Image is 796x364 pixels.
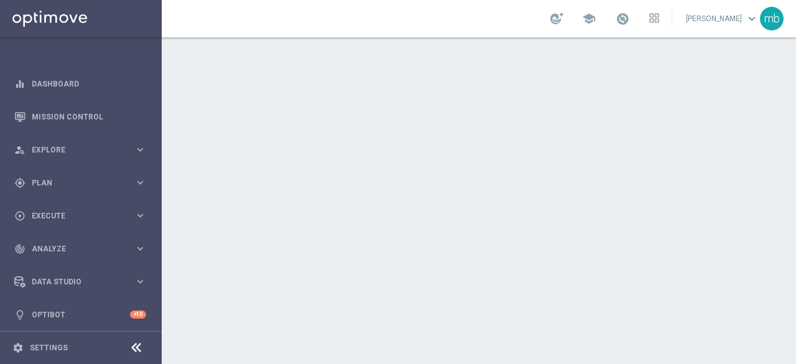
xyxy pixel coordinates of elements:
[32,245,134,253] span: Analyze
[134,243,146,254] i: keyboard_arrow_right
[760,7,784,30] div: mb
[134,144,146,156] i: keyboard_arrow_right
[14,144,134,156] div: Explore
[14,100,146,133] div: Mission Control
[745,12,759,26] span: keyboard_arrow_down
[14,177,134,189] div: Plan
[14,210,25,222] i: play_circle_outline
[14,243,134,254] div: Analyze
[685,9,760,28] a: [PERSON_NAME]keyboard_arrow_down
[14,144,25,156] i: person_search
[32,146,134,154] span: Explore
[14,210,134,222] div: Execute
[32,278,134,286] span: Data Studio
[14,145,147,155] button: person_search Explore keyboard_arrow_right
[14,276,134,287] div: Data Studio
[14,211,147,221] button: play_circle_outline Execute keyboard_arrow_right
[14,67,146,100] div: Dashboard
[30,344,68,352] a: Settings
[14,244,147,254] button: track_changes Analyze keyboard_arrow_right
[130,310,146,319] div: +10
[12,342,24,353] i: settings
[32,298,130,331] a: Optibot
[14,78,25,90] i: equalizer
[14,177,25,189] i: gps_fixed
[134,177,146,189] i: keyboard_arrow_right
[32,100,146,133] a: Mission Control
[32,179,134,187] span: Plan
[14,243,25,254] i: track_changes
[14,178,147,188] button: gps_fixed Plan keyboard_arrow_right
[14,277,147,287] button: Data Studio keyboard_arrow_right
[14,309,25,320] i: lightbulb
[14,112,147,122] button: Mission Control
[134,276,146,287] i: keyboard_arrow_right
[14,79,147,89] button: equalizer Dashboard
[32,212,134,220] span: Execute
[14,310,147,320] button: lightbulb Optibot +10
[32,67,146,100] a: Dashboard
[582,12,596,26] span: school
[14,298,146,331] div: Optibot
[134,210,146,222] i: keyboard_arrow_right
